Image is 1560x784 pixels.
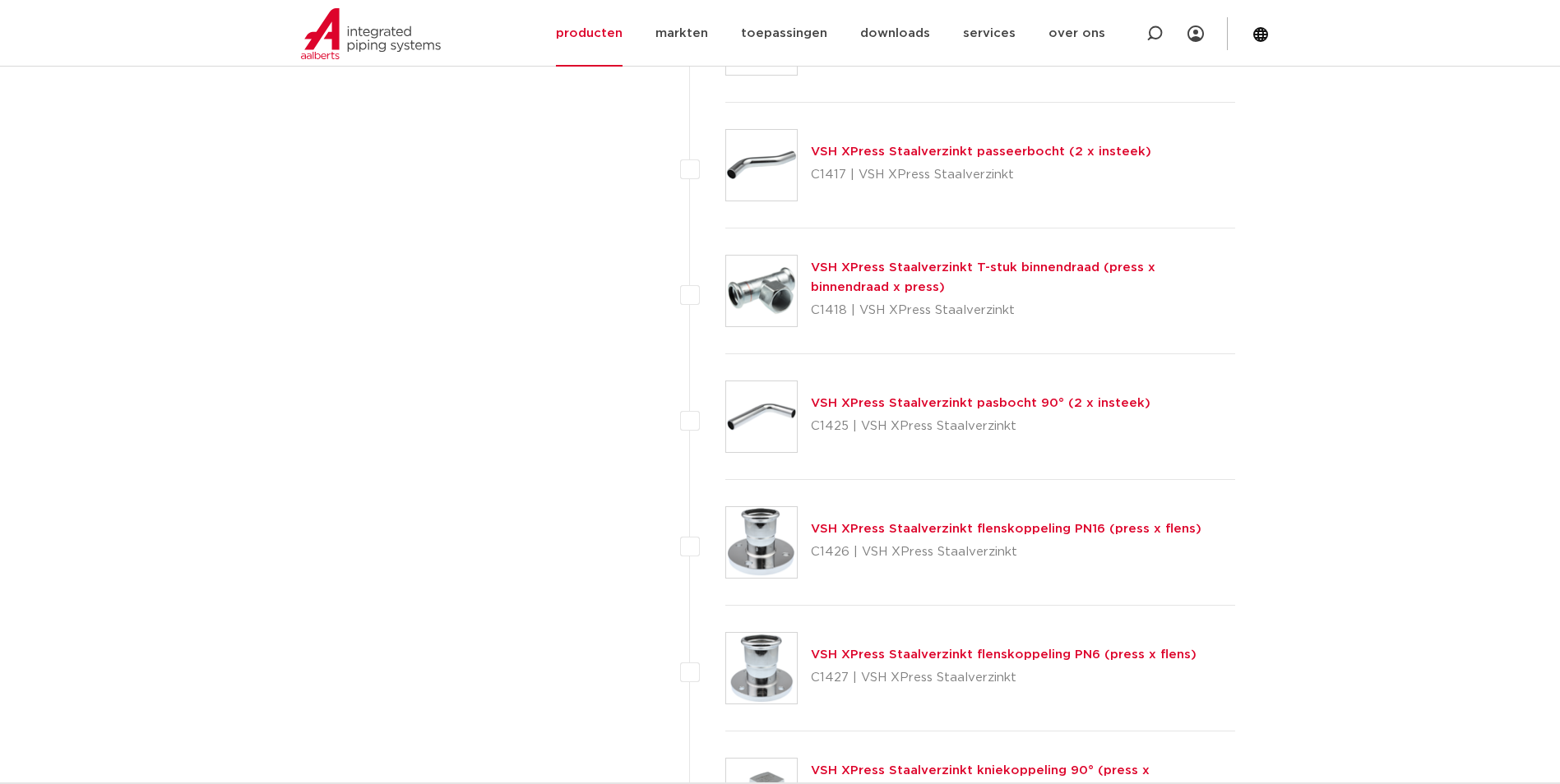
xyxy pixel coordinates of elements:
p: C1418 | VSH XPress Staalverzinkt [811,297,1236,324]
a: VSH XPress Staalverzinkt T-stuk binnendraad (press x binnendraad x press) [811,261,1155,293]
img: Thumbnail for VSH XPress Staalverzinkt pasbocht 90° (2 x insteek) [726,381,797,452]
p: C1417 | VSH XPress Staalverzinkt [811,162,1151,188]
a: VSH XPress Staalverzinkt passeerbocht (2 x insteek) [811,145,1151,158]
img: Thumbnail for VSH XPress Staalverzinkt passeerbocht (2 x insteek) [726,130,797,201]
img: Thumbnail for VSH XPress Staalverzinkt flenskoppeling PN6 (press x flens) [726,633,797,703]
p: C1427 | VSH XPress Staalverzinkt [811,665,1197,691]
p: C1425 | VSH XPress Staalverzinkt [811,413,1150,440]
a: VSH XPress Staalverzinkt pasbocht 90° (2 x insteek) [811,397,1150,409]
a: VSH XPress Staalverzinkt flenskoppeling PN6 (press x flens) [811,648,1197,661]
img: Thumbnail for VSH XPress Staalverzinkt T-stuk binnendraad (press x binnendraad x press) [726,256,797,326]
a: VSH XPress Staalverzinkt flenskoppeling PN16 (press x flens) [811,523,1201,535]
p: C1426 | VSH XPress Staalverzinkt [811,539,1201,565]
img: Thumbnail for VSH XPress Staalverzinkt flenskoppeling PN16 (press x flens) [726,507,797,578]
